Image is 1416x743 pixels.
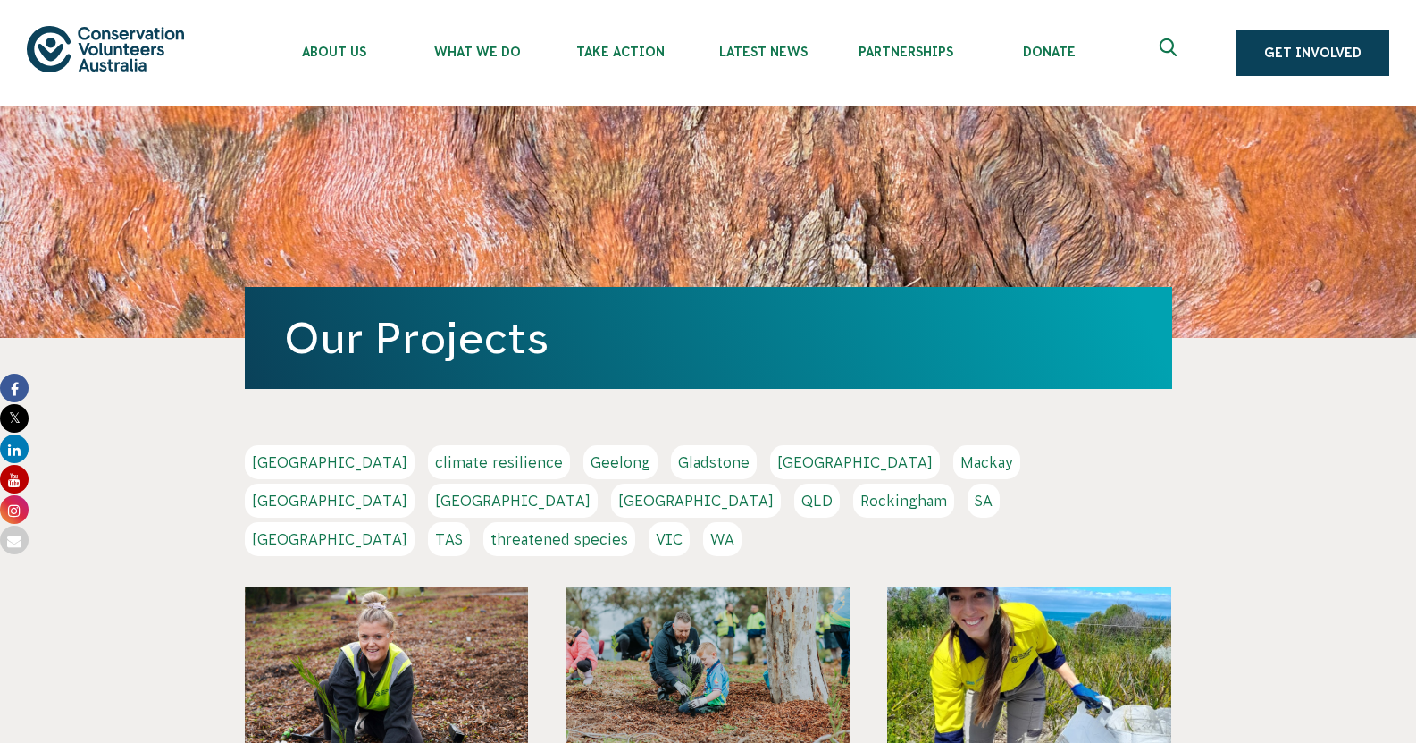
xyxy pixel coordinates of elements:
span: Take Action [549,45,691,59]
span: Expand search box [1160,38,1182,67]
a: climate resilience [428,445,570,479]
a: [GEOGRAPHIC_DATA] [245,445,415,479]
a: [GEOGRAPHIC_DATA] [245,484,415,518]
button: Expand search box Close search box [1149,31,1192,74]
span: Latest News [691,45,834,59]
a: threatened species [483,522,635,556]
a: Rockingham [853,484,954,518]
a: Get Involved [1236,30,1389,76]
a: QLD [794,484,840,518]
a: Gladstone [671,445,757,479]
a: Our Projects [284,314,549,362]
a: [GEOGRAPHIC_DATA] [770,445,940,479]
a: Geelong [583,445,658,479]
a: SA [968,484,1000,518]
a: [GEOGRAPHIC_DATA] [611,484,781,518]
a: [GEOGRAPHIC_DATA] [428,484,598,518]
a: WA [703,522,742,556]
a: Mackay [953,445,1020,479]
span: Partnerships [834,45,977,59]
span: About Us [263,45,406,59]
a: VIC [649,522,690,556]
a: TAS [428,522,470,556]
img: logo.svg [27,26,184,72]
a: [GEOGRAPHIC_DATA] [245,522,415,556]
span: Donate [977,45,1120,59]
span: What We Do [406,45,549,59]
